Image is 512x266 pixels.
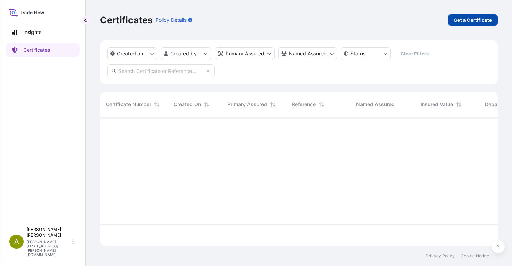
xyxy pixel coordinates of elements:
a: Get a Certificate [448,14,498,26]
button: Sort [317,100,326,109]
span: Named Assured [356,101,395,108]
p: [PERSON_NAME] [PERSON_NAME] [26,227,71,238]
button: Sort [454,100,463,109]
a: Certificates [6,43,80,57]
button: Sort [202,100,211,109]
p: Certificates [100,14,153,26]
p: Certificates [23,46,50,54]
p: Insights [23,29,41,36]
span: Created On [174,101,201,108]
span: A [14,238,19,245]
p: Created on [117,50,143,57]
button: distributor Filter options [215,47,275,60]
a: Cookie Notice [461,253,489,259]
span: Departure [485,101,508,108]
p: Primary Assured [226,50,264,57]
p: [PERSON_NAME][EMAIL_ADDRESS][PERSON_NAME][DOMAIN_NAME] [26,240,71,257]
p: Clear Filters [400,50,429,57]
button: Sort [269,100,277,109]
span: Certificate Number [106,101,151,108]
p: Status [350,50,365,57]
a: Privacy Policy [425,253,455,259]
a: Insights [6,25,80,39]
button: cargoOwner Filter options [278,47,337,60]
button: createdOn Filter options [107,47,157,60]
button: certificateStatus Filter options [341,47,391,60]
input: Search Certificate or Reference... [107,64,215,77]
span: Reference [292,101,316,108]
button: Clear Filters [394,48,434,59]
p: Created by [170,50,197,57]
button: Sort [153,100,161,109]
span: Primary Assured [227,101,267,108]
p: Named Assured [289,50,327,57]
button: createdBy Filter options [161,47,211,60]
span: Insured Value [420,101,453,108]
p: Policy Details [156,16,187,24]
p: Get a Certificate [454,16,492,24]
